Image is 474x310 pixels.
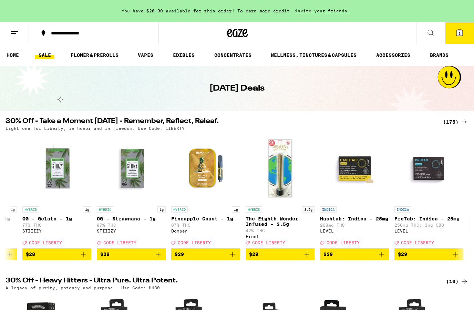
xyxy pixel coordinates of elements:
[320,223,389,227] p: 268mg THC
[209,83,265,94] h1: [DATE] Deals
[22,134,91,203] img: STIIIZY - OG - Gelato - 1g
[171,206,188,213] p: HYBRID
[394,206,411,213] p: INDICA
[323,251,333,257] span: $29
[22,223,91,227] p: 77% THC
[327,240,360,245] span: CODE LIBERTY
[103,240,136,245] span: CODE LIBERTY
[6,118,435,126] h2: 30% Off - Take a Moment [DATE] - Remember, Reflect, Releaf.
[394,134,463,203] img: LEVEL - ProTab: Indica - 25mg
[134,51,157,59] a: VAPES
[22,134,91,248] a: Open page for OG - Gelato - 1g from STIIIZY
[292,9,352,13] span: invite your friends.
[9,206,17,213] p: 1g
[67,51,122,59] a: FLOWER & PREROLLS
[171,134,240,248] a: Open page for Pineapple Coast - 1g from Dompen
[320,206,337,213] p: INDICA
[302,206,315,213] p: 3.5g
[157,206,166,213] p: 1g
[246,234,315,239] div: Froot
[267,51,360,59] a: WELLNESS, TINCTURES & CAPSULES
[458,31,461,35] span: 3
[320,216,389,221] p: Hashtab: Indica - 25mg
[401,240,434,245] span: CODE LIBERTY
[394,229,463,233] div: LEVEL
[171,134,240,203] img: Dompen - Pineapple Coast - 1g
[171,248,240,260] button: Add to bag
[394,216,463,221] p: ProTab: Indica - 25mg
[100,251,110,257] span: $28
[394,248,463,260] button: Add to bag
[35,51,54,59] a: SALE
[394,134,463,248] a: Open page for ProTab: Indica - 25mg from LEVEL
[169,51,198,59] a: EDIBLES
[398,251,407,257] span: $29
[22,248,91,260] button: Add to bag
[445,22,474,44] button: 3
[249,251,258,257] span: $29
[97,248,166,260] button: Add to bag
[246,206,262,213] p: HYBRID
[97,223,166,227] p: 87% THC
[246,228,315,233] p: 42% THC
[320,134,389,203] img: LEVEL - Hashtab: Indica - 25mg
[246,134,315,248] a: Open page for The Eighth Wonder Infused - 3.5g from Froot
[6,277,435,286] h2: 30% Off - Heavy Hitters - Ultra Pure. Ultra Potent.
[178,240,211,245] span: CODE LIBERTY
[171,223,240,227] p: 87% THC
[246,248,315,260] button: Add to bag
[446,277,468,286] a: (10)
[29,240,62,245] span: CODE LIBERTY
[171,229,240,233] div: Dompen
[22,206,39,213] p: HYBRID
[320,134,389,248] a: Open page for Hashtab: Indica - 25mg from LEVEL
[22,229,91,233] div: STIIIZY
[252,240,285,245] span: CODE LIBERTY
[373,51,414,59] a: ACCESSORIES
[320,248,389,260] button: Add to bag
[97,206,113,213] p: HYBRID
[6,126,185,131] p: Light one for Liberty, in honor and in freedom. Use Code: LIBERTY
[3,51,22,59] a: HOME
[232,206,240,213] p: 1g
[394,223,463,227] p: 250mg THC: 3mg CBD
[83,206,91,213] p: 1g
[122,9,292,13] span: You have $20.00 available for this order! To earn more credit,
[426,51,452,59] a: BRANDS
[211,51,255,59] a: CONCENTRATES
[443,118,468,126] a: (175)
[171,216,240,221] p: Pineapple Coast - 1g
[97,229,166,233] div: STIIIZY
[22,216,91,221] p: OG - Gelato - 1g
[6,286,160,290] p: A legacy of purity, potency and purpose - Use Code: HH30
[97,216,166,221] p: OG - Strawnana - 1g
[97,134,166,203] img: STIIIZY - OG - Strawnana - 1g
[246,216,315,227] p: The Eighth Wonder Infused - 3.5g
[26,251,35,257] span: $28
[246,134,315,203] img: Froot - The Eighth Wonder Infused - 3.5g
[97,134,166,248] a: Open page for OG - Strawnana - 1g from STIIIZY
[320,229,389,233] div: LEVEL
[175,251,184,257] span: $29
